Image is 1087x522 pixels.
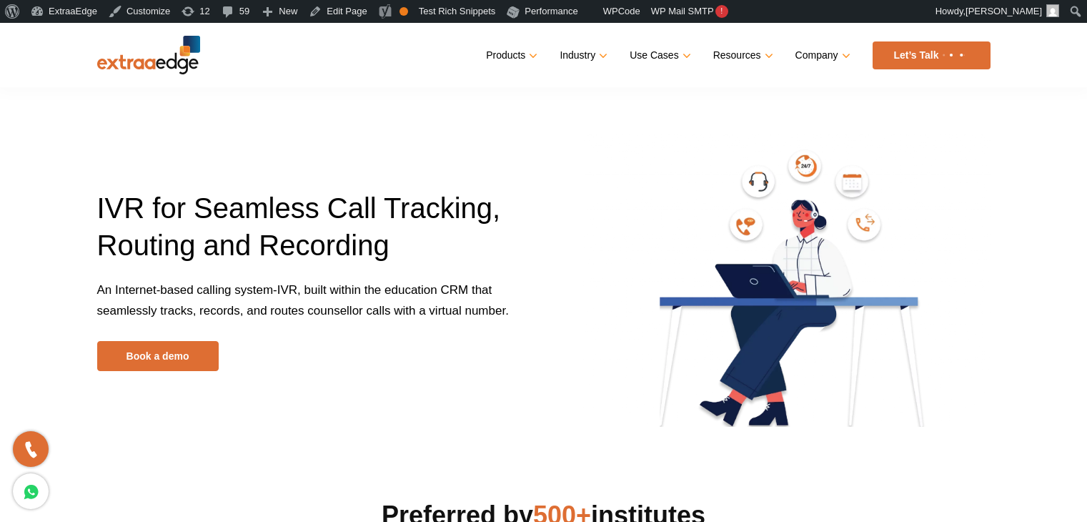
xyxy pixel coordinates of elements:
[97,341,219,371] a: Book a demo
[97,192,501,261] span: IVR for Seamless Call Tracking, Routing and Recording
[583,134,991,427] img: ivr-banner-image-2
[966,6,1042,16] span: [PERSON_NAME]
[795,45,848,66] a: Company
[873,41,991,69] a: Let’s Talk
[630,45,688,66] a: Use Cases
[486,45,535,66] a: Products
[713,45,770,66] a: Resources
[560,45,605,66] a: Industry
[715,5,728,18] span: !
[97,283,509,317] span: An Internet-based calling system-IVR, built within the education CRM that seamlessly tracks, reco...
